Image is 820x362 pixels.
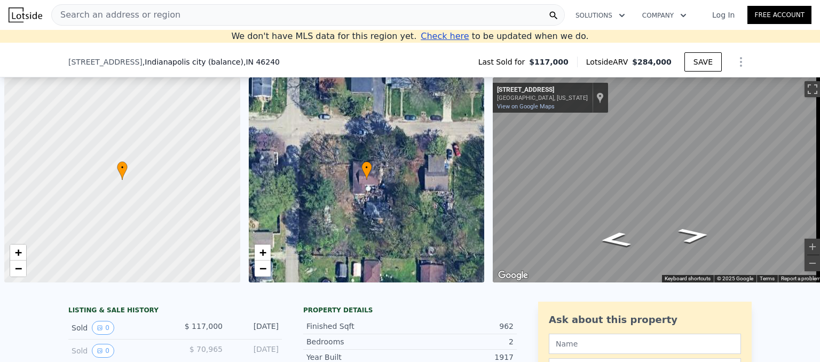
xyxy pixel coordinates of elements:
[567,6,634,25] button: Solutions
[259,262,266,275] span: −
[231,30,588,43] div: We don't have MLS data for this region yet.
[717,276,753,281] span: © 2025 Google
[549,334,741,354] input: Name
[634,6,695,25] button: Company
[497,95,588,101] div: [GEOGRAPHIC_DATA], [US_STATE]
[117,163,128,172] span: •
[730,51,752,73] button: Show Options
[231,344,279,358] div: [DATE]
[255,261,271,277] a: Zoom out
[421,30,588,43] div: to be updated when we do.
[15,246,22,259] span: +
[72,344,167,358] div: Sold
[10,261,26,277] a: Zoom out
[9,7,42,22] img: Lotside
[68,57,143,67] span: [STREET_ADDRESS]
[665,275,711,282] button: Keyboard shortcuts
[632,58,672,66] span: $284,000
[231,321,279,335] div: [DATE]
[259,246,266,259] span: +
[92,344,114,358] button: View historical data
[92,321,114,335] button: View historical data
[495,269,531,282] img: Google
[410,321,514,332] div: 962
[303,306,517,314] div: Property details
[478,57,530,67] span: Last Sold for
[747,6,811,24] a: Free Account
[255,245,271,261] a: Zoom in
[495,269,531,282] a: Open this area in Google Maps (opens a new window)
[497,103,555,110] a: View on Google Maps
[185,322,223,330] span: $ 117,000
[190,345,223,353] span: $ 70,965
[684,52,722,72] button: SAVE
[699,10,747,20] a: Log In
[586,229,644,251] path: Go East, E 73rd St
[549,312,741,327] div: Ask about this property
[306,336,410,347] div: Bedrooms
[596,92,604,104] a: Show location on map
[361,163,372,172] span: •
[421,31,469,41] span: Check here
[586,57,632,67] span: Lotside ARV
[760,276,775,281] a: Terms (opens in new tab)
[117,161,128,180] div: •
[243,58,280,66] span: , IN 46240
[143,57,280,67] span: , Indianapolis city (balance)
[15,262,22,275] span: −
[10,245,26,261] a: Zoom in
[665,224,723,247] path: Go West, E 73rd St
[52,9,180,21] span: Search an address or region
[410,336,514,347] div: 2
[68,306,282,317] div: LISTING & SALE HISTORY
[497,86,588,95] div: [STREET_ADDRESS]
[306,321,410,332] div: Finished Sqft
[361,161,372,180] div: •
[529,57,569,67] span: $117,000
[72,321,167,335] div: Sold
